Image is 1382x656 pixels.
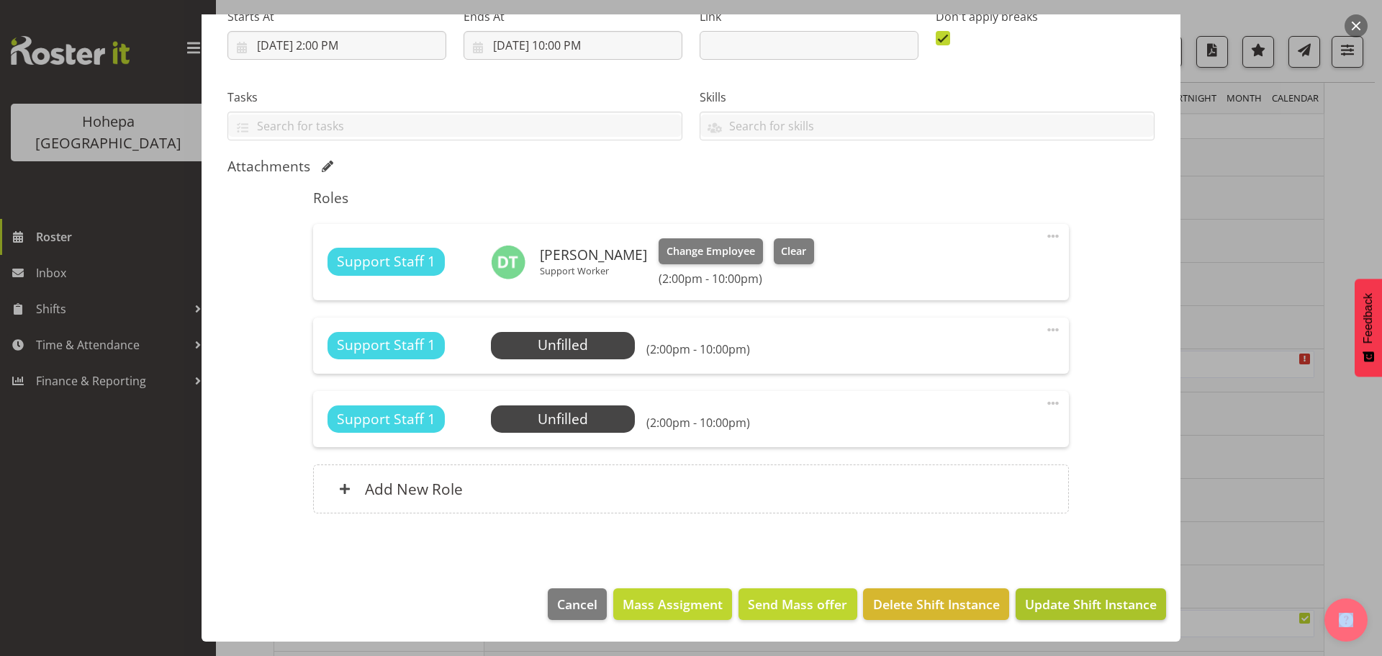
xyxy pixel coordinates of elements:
label: Don't apply breaks [936,8,1155,25]
span: Feedback [1362,293,1375,343]
h6: (2:00pm - 10:00pm) [646,415,750,430]
p: Support Worker [540,265,647,277]
input: Search for tasks [228,114,682,137]
img: demetria-tan6001.jpg [491,245,525,279]
button: Send Mass offer [739,588,857,620]
span: Send Mass offer [748,595,847,614]
input: Click to select... [464,31,682,60]
button: Cancel [548,588,607,620]
label: Tasks [227,89,682,106]
label: Ends At [464,8,682,25]
h6: (2:00pm - 10:00pm) [646,342,750,356]
input: Search for skills [700,114,1154,137]
h6: [PERSON_NAME] [540,247,647,263]
button: Change Employee [659,238,763,264]
button: Update Shift Instance [1016,588,1166,620]
span: Change Employee [667,243,755,259]
span: Update Shift Instance [1025,595,1157,614]
button: Delete Shift Instance [863,588,1008,620]
h6: (2:00pm - 10:00pm) [659,271,814,286]
span: Cancel [557,595,597,614]
label: Link [700,8,918,25]
h6: Add New Role [365,480,463,498]
label: Starts At [227,8,446,25]
h5: Attachments [227,158,310,175]
button: Clear [774,238,815,264]
button: Mass Assigment [613,588,732,620]
span: Clear [781,243,806,259]
h5: Roles [313,189,1068,207]
span: Support Staff 1 [337,409,435,430]
span: Mass Assigment [623,595,723,614]
label: Skills [700,89,1155,106]
span: Unfilled [538,409,588,428]
span: Delete Shift Instance [873,595,1000,614]
img: help-xxl-2.png [1339,613,1353,627]
span: Support Staff 1 [337,335,435,356]
input: Click to select... [227,31,446,60]
button: Feedback - Show survey [1355,279,1382,377]
span: Unfilled [538,335,588,354]
span: Support Staff 1 [337,251,435,272]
